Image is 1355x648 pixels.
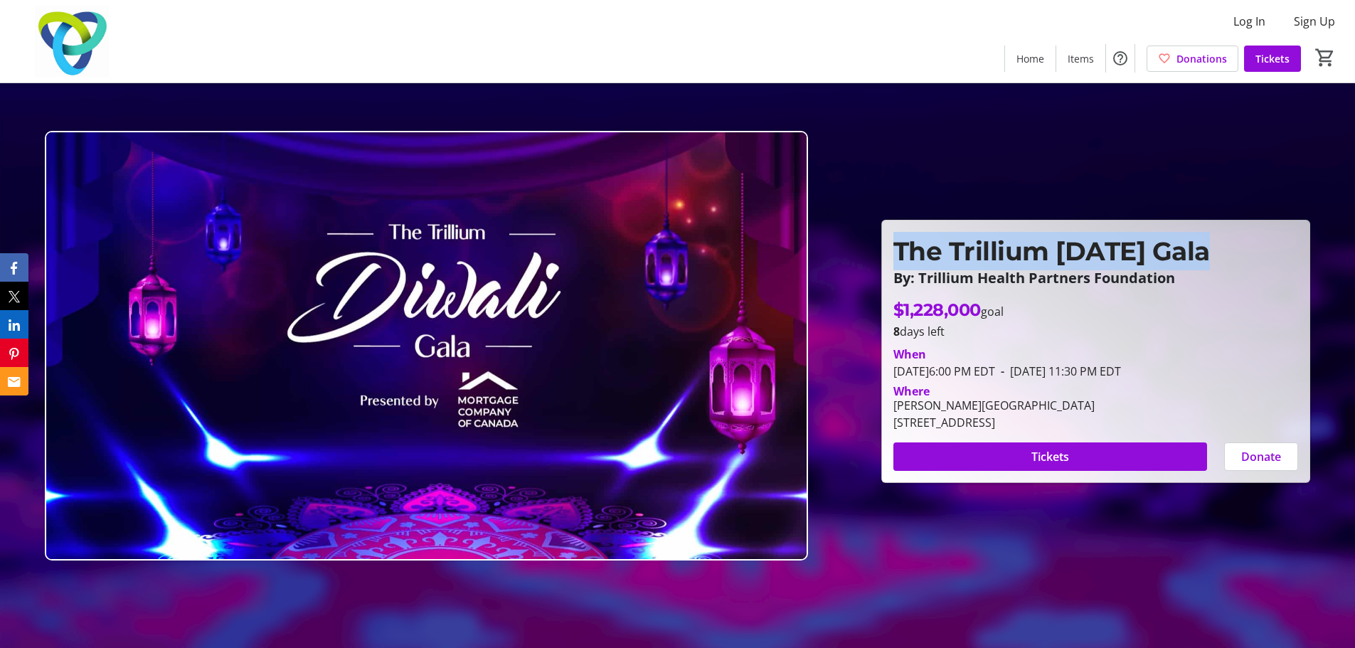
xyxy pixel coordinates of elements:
button: Sign Up [1282,10,1346,33]
button: Tickets [893,442,1207,471]
span: Donate [1241,448,1281,465]
a: Donations [1147,46,1238,72]
a: Items [1056,46,1105,72]
span: 8 [893,324,900,339]
a: Home [1005,46,1056,72]
span: Tickets [1031,448,1069,465]
div: Where [893,386,930,397]
div: [STREET_ADDRESS] [893,414,1095,431]
span: Sign Up [1294,13,1335,30]
img: Trillium Health Partners Foundation's Logo [9,6,135,77]
img: Campaign CTA Media Photo [45,131,808,561]
span: [DATE] 11:30 PM EDT [995,363,1121,379]
button: Cart [1312,45,1338,70]
span: - [995,363,1010,379]
a: Tickets [1244,46,1301,72]
p: goal [893,297,1004,323]
span: Home [1016,51,1044,66]
div: When [893,346,926,363]
p: By: Trillium Health Partners Foundation [893,270,1298,286]
button: Help [1106,44,1135,73]
span: [DATE] 6:00 PM EDT [893,363,995,379]
span: Items [1068,51,1094,66]
span: $1,228,000 [893,299,981,320]
span: Tickets [1255,51,1290,66]
span: Donations [1176,51,1227,66]
button: Donate [1224,442,1298,471]
span: Log In [1233,13,1265,30]
p: The Trillium [DATE] Gala [893,232,1298,270]
p: days left [893,323,1298,340]
button: Log In [1222,10,1277,33]
div: [PERSON_NAME][GEOGRAPHIC_DATA] [893,397,1095,414]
